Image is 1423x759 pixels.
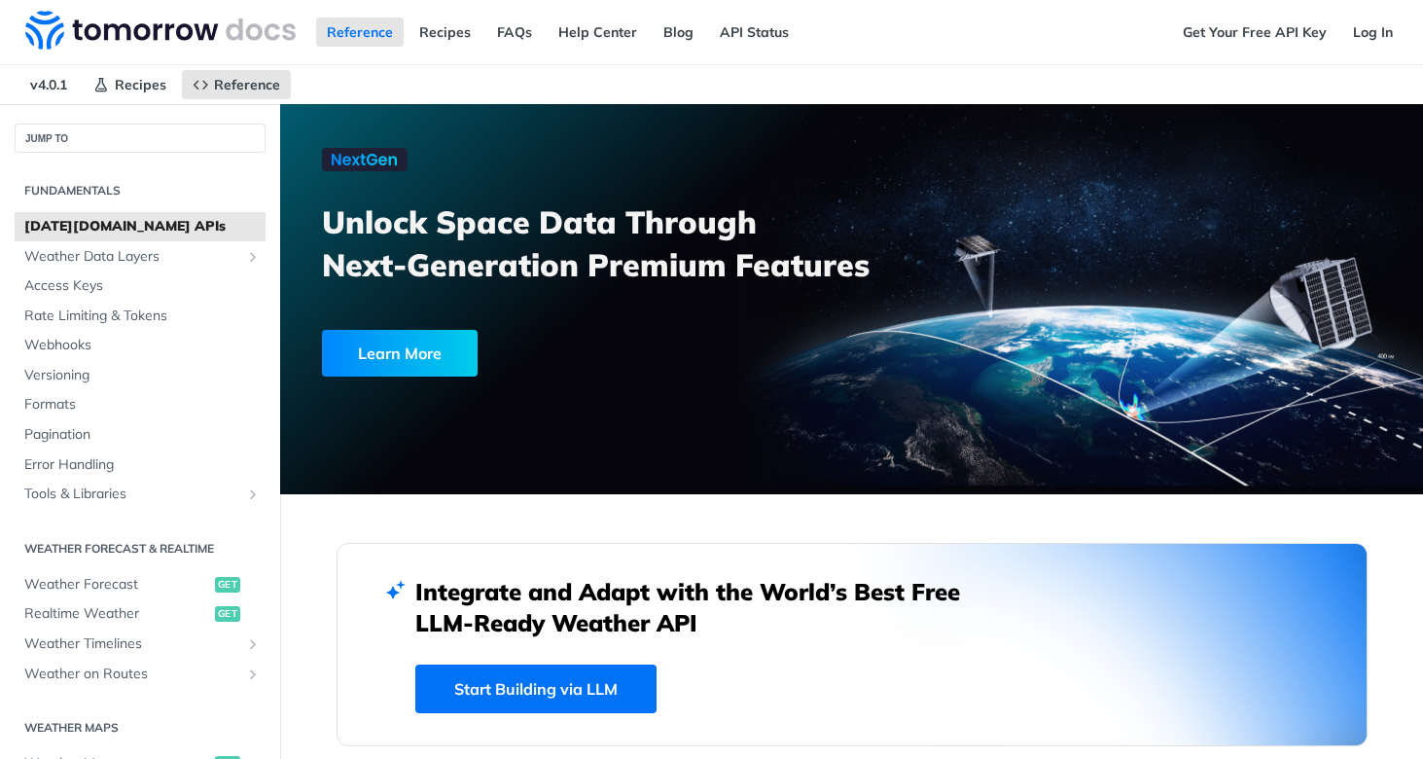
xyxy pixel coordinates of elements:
span: Weather Data Layers [24,247,240,267]
a: Pagination [15,420,266,450]
h2: Integrate and Adapt with the World’s Best Free LLM-Ready Weather API [415,576,989,638]
a: Recipes [409,18,481,47]
span: Recipes [115,76,166,93]
span: Versioning [24,366,261,385]
span: Formats [24,395,261,415]
a: FAQs [486,18,543,47]
span: Weather Forecast [24,575,210,595]
a: Realtime Weatherget [15,599,266,629]
a: Weather Forecastget [15,570,266,599]
h2: Weather Maps [15,719,266,737]
button: Show subpages for Tools & Libraries [245,487,261,502]
span: Error Handling [24,455,261,475]
div: Learn More [322,330,478,377]
a: Help Center [548,18,648,47]
span: v4.0.1 [19,70,78,99]
a: Log In [1342,18,1404,47]
span: Weather Timelines [24,634,240,654]
span: get [215,606,240,622]
button: Show subpages for Weather Timelines [245,636,261,652]
span: Pagination [24,425,261,445]
a: Rate Limiting & Tokens [15,302,266,331]
a: Reference [316,18,404,47]
a: Learn More [322,330,763,377]
a: Weather TimelinesShow subpages for Weather Timelines [15,630,266,659]
a: Get Your Free API Key [1172,18,1337,47]
a: Access Keys [15,271,266,301]
img: NextGen [322,148,408,171]
a: Blog [653,18,704,47]
a: API Status [709,18,800,47]
h2: Weather Forecast & realtime [15,540,266,558]
h2: Fundamentals [15,182,266,199]
a: Versioning [15,361,266,390]
a: Start Building via LLM [415,665,657,713]
a: Reference [182,70,291,99]
a: Recipes [83,70,177,99]
span: [DATE][DOMAIN_NAME] APIs [24,217,261,236]
a: Weather on RoutesShow subpages for Weather on Routes [15,660,266,689]
a: Formats [15,390,266,419]
span: Rate Limiting & Tokens [24,307,261,326]
h3: Unlock Space Data Through Next-Generation Premium Features [322,200,872,286]
span: Webhooks [24,336,261,355]
a: Weather Data LayersShow subpages for Weather Data Layers [15,242,266,271]
span: Realtime Weather [24,604,210,624]
span: Tools & Libraries [24,485,240,504]
a: [DATE][DOMAIN_NAME] APIs [15,212,266,241]
button: Show subpages for Weather Data Layers [245,249,261,265]
img: Tomorrow.io Weather API Docs [25,11,296,50]
button: JUMP TO [15,124,266,153]
span: Reference [214,76,280,93]
span: Weather on Routes [24,665,240,684]
span: get [215,577,240,593]
a: Error Handling [15,451,266,480]
a: Webhooks [15,331,266,360]
span: Access Keys [24,276,261,296]
button: Show subpages for Weather on Routes [245,667,261,682]
a: Tools & LibrariesShow subpages for Tools & Libraries [15,480,266,509]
